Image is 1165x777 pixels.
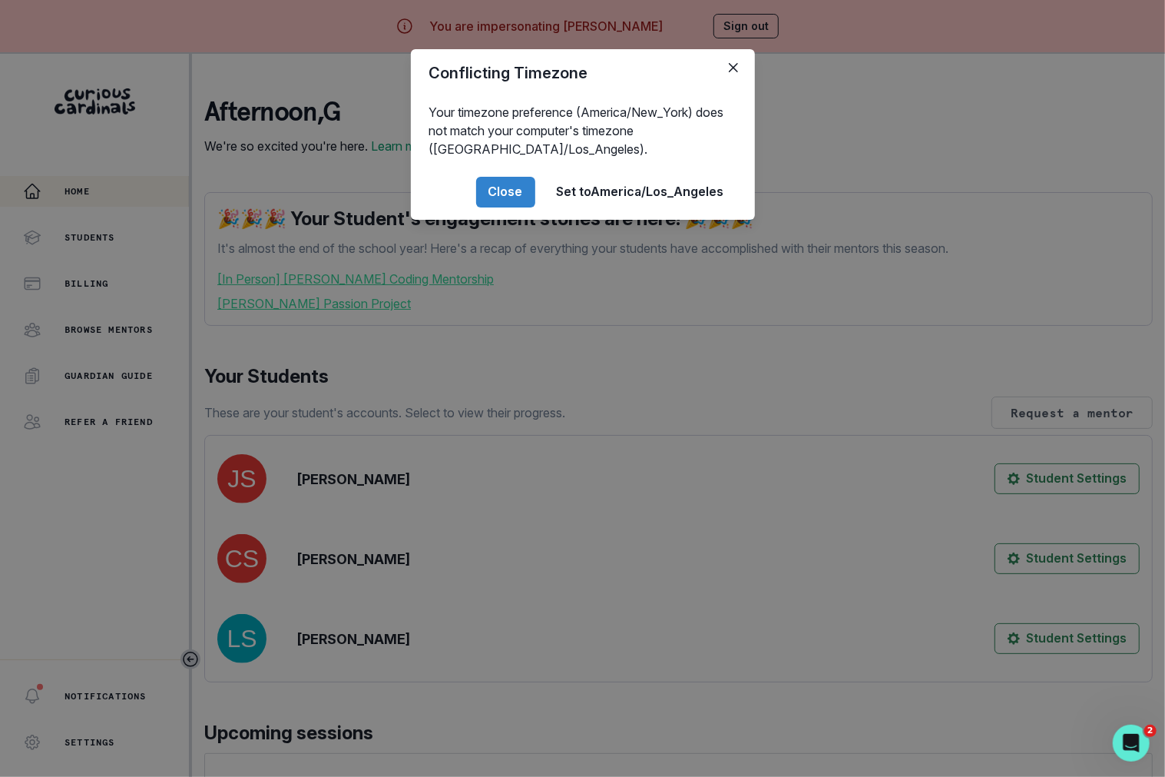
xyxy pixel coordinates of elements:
[1113,725,1150,762] iframe: Intercom live chat
[411,97,755,164] div: Your timezone preference (America/New_York) does not match your computer's timezone ([GEOGRAPHIC_...
[544,177,736,208] button: Set toAmerica/Los_Angeles
[476,177,535,208] button: Close
[721,55,746,80] button: Close
[411,49,755,97] header: Conflicting Timezone
[1144,725,1157,737] span: 2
